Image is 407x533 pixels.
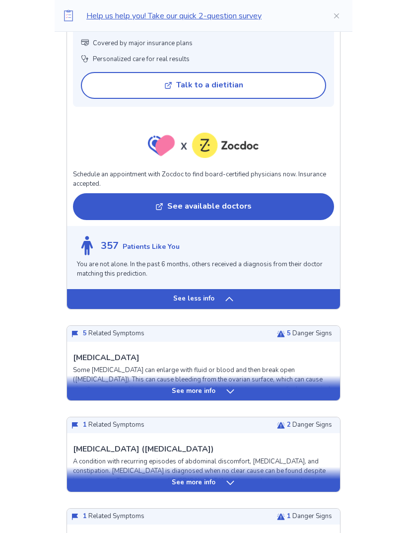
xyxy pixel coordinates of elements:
span: 1 [83,512,87,521]
p: See more info [172,387,215,397]
p: Related Symptoms [83,512,144,522]
img: zocdoc [148,133,259,158]
p: Related Symptoms [83,329,144,339]
p: A condition with recurring episodes of abdominal discomfort, [MEDICAL_DATA], and constipation. [M... [73,457,334,496]
span: 1 [287,512,291,521]
p: 357 [101,239,119,254]
button: See available doctors [73,194,334,221]
p: Schedule an appointment with Zocdoc to find board-certified physicians now. Insurance accepted. [73,170,334,190]
a: See available doctors [73,190,334,221]
p: Help us help you! Take our quick 2-question survey [86,10,317,22]
span: 5 [287,329,291,338]
p: Covered by major insurance plans [93,39,193,49]
button: Talk to a dietitian [81,73,326,99]
p: [MEDICAL_DATA] [73,352,139,364]
p: Related Symptoms [83,421,144,431]
p: See less info [173,295,214,305]
span: 1 [83,421,87,430]
p: [MEDICAL_DATA] ([MEDICAL_DATA]) [73,444,214,456]
p: Danger Signs [287,512,332,522]
p: Patients Like You [123,242,180,252]
p: Some [MEDICAL_DATA] can enlarge with fluid or blood and then break open ([MEDICAL_DATA]). This ca... [73,366,334,405]
p: Danger Signs [287,421,332,431]
p: See more info [172,478,215,488]
span: 2 [287,421,291,430]
p: Personalized care for real results [93,55,190,65]
p: Danger Signs [287,329,332,339]
span: 5 [83,329,87,338]
p: You are not alone. In the past 6 months, others received a diagnosis from their doctor matching t... [77,260,330,280]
